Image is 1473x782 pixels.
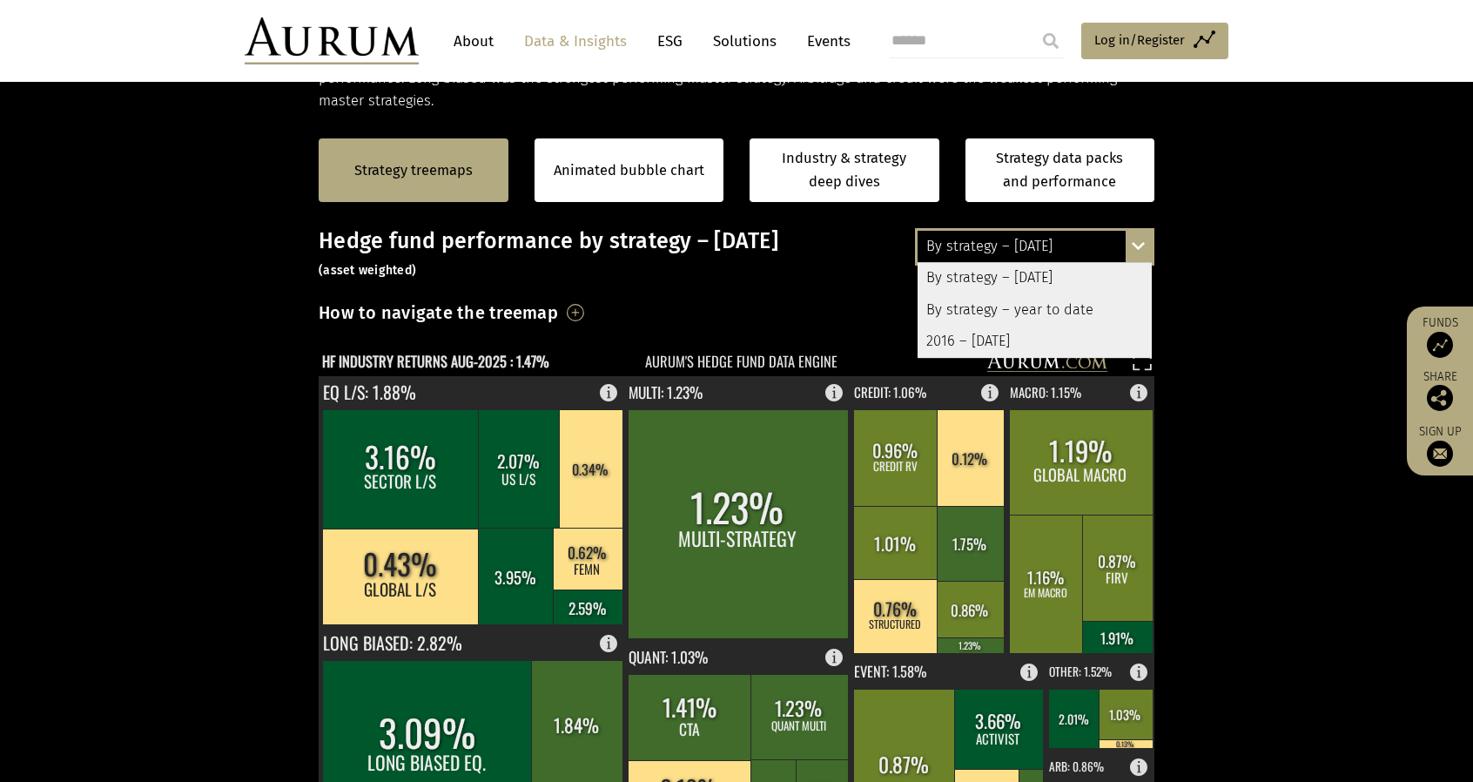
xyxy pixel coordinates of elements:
div: Share [1416,371,1464,411]
img: Aurum [245,17,419,64]
a: Strategy data packs and performance [965,138,1155,202]
small: (asset weighted) [319,263,416,278]
a: Funds [1416,315,1464,358]
a: Industry & strategy deep dives [750,138,939,202]
a: Data & Insights [515,25,636,57]
a: Strategy treemaps [354,159,473,182]
input: Submit [1033,24,1068,58]
span: Log in/Register [1094,30,1185,51]
a: Animated bubble chart [554,159,704,182]
a: About [445,25,502,57]
a: Solutions [704,25,785,57]
h3: How to navigate the treemap [319,298,558,327]
div: By strategy – [DATE] [918,231,1152,262]
a: Log in/Register [1081,23,1228,59]
h3: Hedge fund performance by strategy – [DATE] [319,228,1154,280]
img: Sign up to our newsletter [1427,441,1453,467]
img: Access Funds [1427,332,1453,358]
div: By strategy – year to date [918,294,1152,326]
div: By strategy – [DATE] [918,263,1152,294]
div: 2016 – [DATE] [918,326,1152,357]
a: ESG [649,25,691,57]
a: Sign up [1416,424,1464,467]
img: Share this post [1427,385,1453,411]
a: Events [798,25,851,57]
